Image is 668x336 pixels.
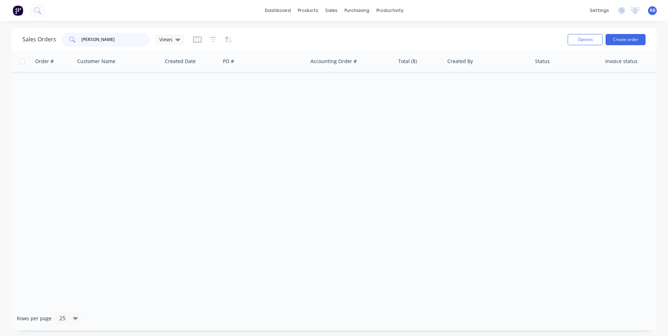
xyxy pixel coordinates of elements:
[568,34,603,45] button: Options
[650,7,655,14] span: RB
[322,5,341,16] div: sales
[606,34,646,45] button: Create order
[35,58,54,65] div: Order #
[586,5,613,16] div: settings
[605,58,637,65] div: Invoice status
[447,58,473,65] div: Created By
[398,58,417,65] div: Total ($)
[535,58,550,65] div: Status
[261,5,294,16] a: dashboard
[13,5,23,16] img: Factory
[22,36,56,43] h1: Sales Orders
[81,33,150,47] input: Search...
[159,36,173,43] span: Views
[77,58,115,65] div: Customer Name
[223,58,234,65] div: PO #
[310,58,357,65] div: Accounting Order #
[294,5,322,16] div: products
[373,5,407,16] div: productivity
[165,58,196,65] div: Created Date
[341,5,373,16] div: purchasing
[17,315,52,322] span: Rows per page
